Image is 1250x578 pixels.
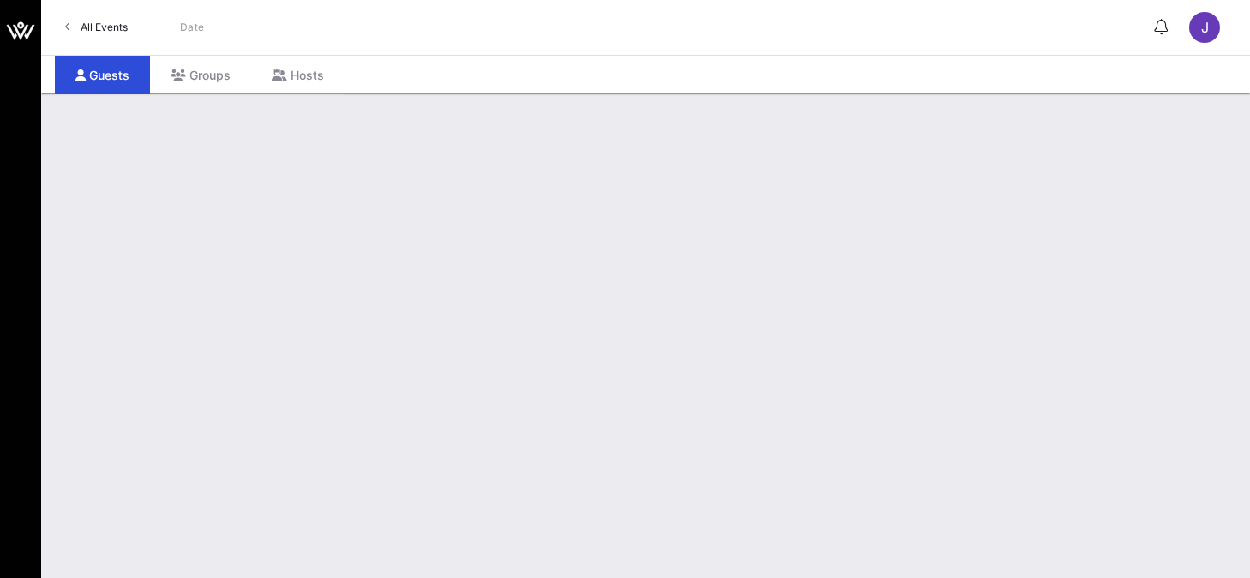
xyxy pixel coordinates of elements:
[1201,19,1209,36] span: J
[81,21,128,33] span: All Events
[150,56,251,94] div: Groups
[55,56,150,94] div: Guests
[180,19,205,36] p: Date
[251,56,345,94] div: Hosts
[55,14,138,41] a: All Events
[1189,12,1220,43] div: J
